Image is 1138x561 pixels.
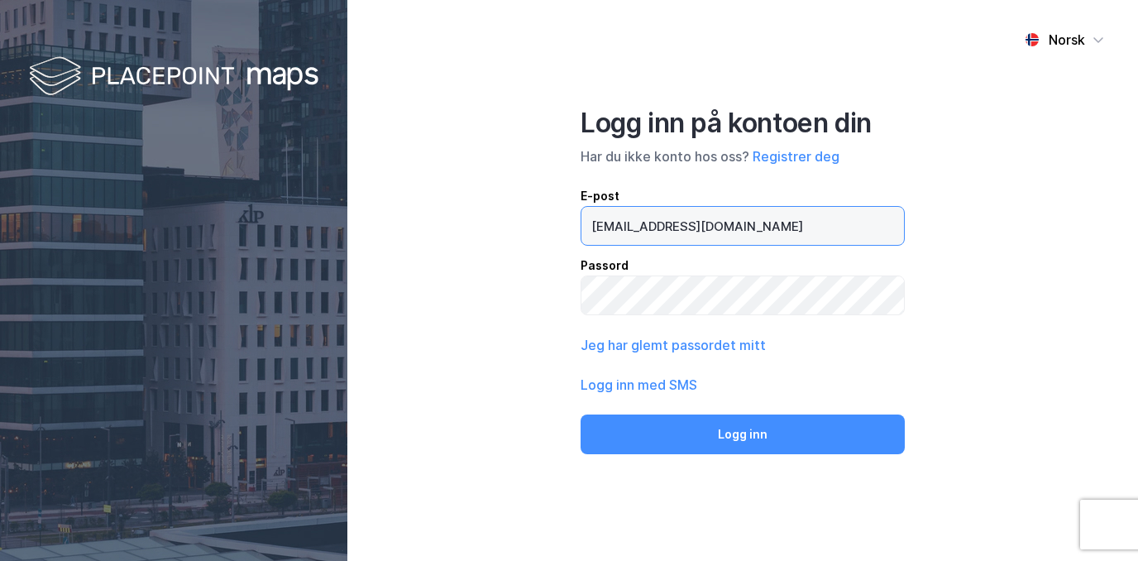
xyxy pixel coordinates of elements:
div: Norsk [1049,30,1085,50]
div: Logg inn på kontoen din [581,107,905,140]
button: Registrer deg [753,146,839,166]
div: Har du ikke konto hos oss? [581,146,905,166]
div: Passord [581,256,905,276]
button: Logg inn [581,415,905,454]
img: logo-white.f07954bde2210d2a523dddb988cd2aa7.svg [29,53,318,102]
button: Jeg har glemt passordet mitt [581,335,766,355]
iframe: Chat Widget [1055,482,1138,561]
div: E-post [581,186,905,206]
button: Logg inn med SMS [581,375,697,395]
